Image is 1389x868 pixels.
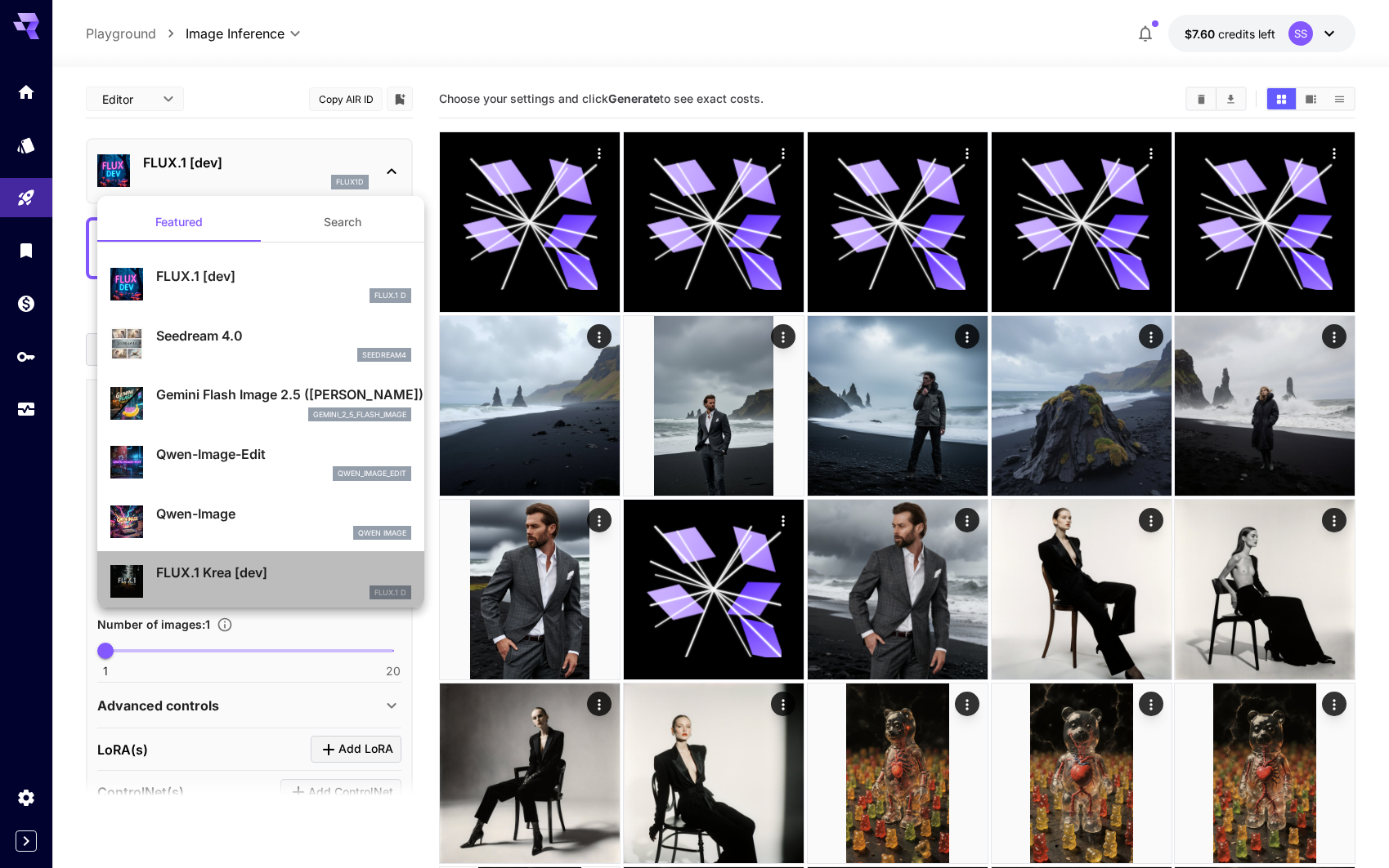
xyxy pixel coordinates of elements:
[97,203,261,242] button: Featured
[156,326,411,345] p: Seedream 4.0
[313,409,406,421] p: gemini_2_5_flash_image
[110,260,411,309] div: FLUX.1 [dev]FLUX.1 D
[156,385,411,404] p: Gemini Flash Image 2.5 ([PERSON_NAME])
[110,497,411,547] div: Qwen-ImageQwen Image
[110,556,411,606] div: FLUX.1 Krea [dev]FLUX.1 D
[110,438,411,487] div: Qwen-Image-Editqwen_image_edit
[156,266,411,286] p: FLUX.1 [dev]
[110,378,411,428] div: Gemini Flash Image 2.5 ([PERSON_NAME])gemini_2_5_flash_image
[362,349,406,361] p: seedream4
[156,563,411,582] p: FLUX.1 Krea [dev]
[156,504,411,523] p: Qwen-Image
[261,203,424,242] button: Search
[374,587,406,599] p: FLUX.1 D
[156,444,411,464] p: Qwen-Image-Edit
[374,290,406,301] p: FLUX.1 D
[358,527,406,539] p: Qwen Image
[110,319,411,369] div: Seedream 4.0seedream4
[338,468,406,479] p: qwen_image_edit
